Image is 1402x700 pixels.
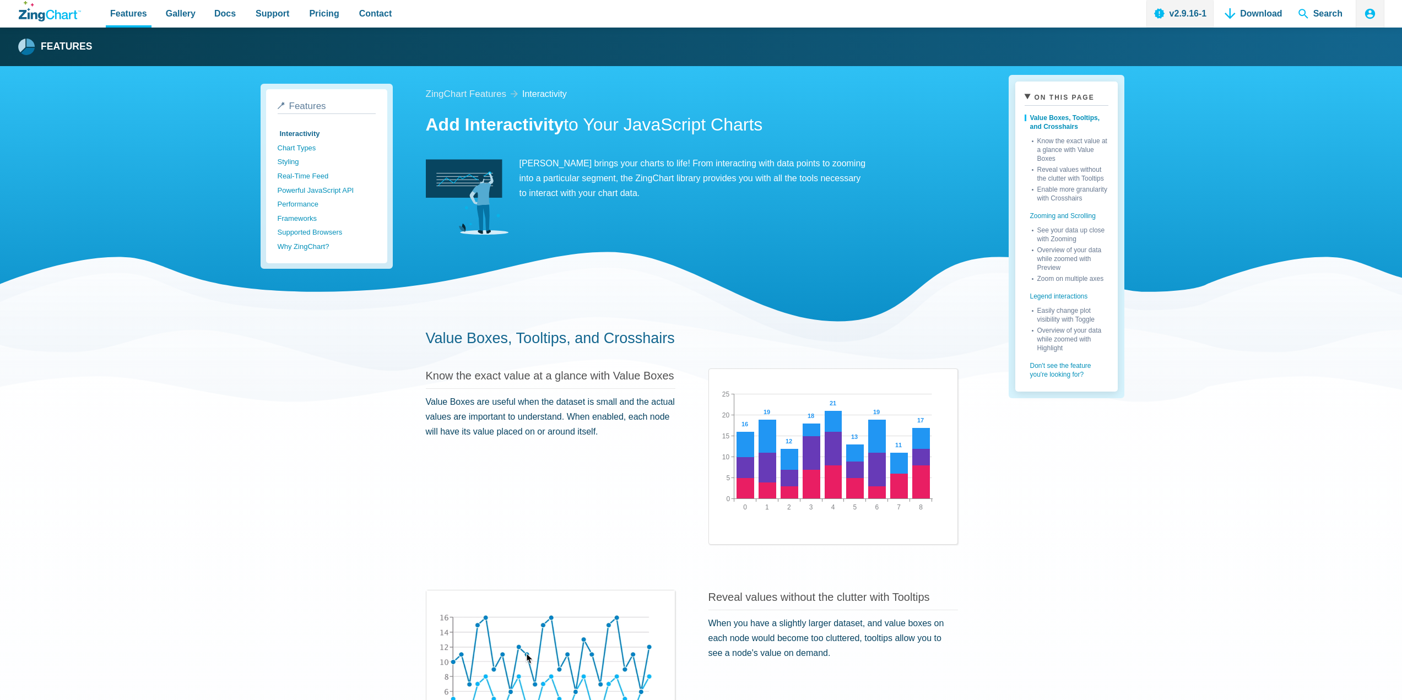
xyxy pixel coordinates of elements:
[278,183,376,198] a: Powerful JavaScript API
[1032,304,1108,324] a: Easily change plot visibility with Toggle
[278,240,376,254] a: Why ZingChart?
[426,330,675,346] a: Value Boxes, Tooltips, and Crosshairs
[426,113,958,138] h1: to Your JavaScript Charts
[278,211,376,226] a: Frameworks
[1032,224,1108,243] a: See your data up close with Zooming
[426,115,564,134] strong: Add Interactivity
[278,141,376,155] a: Chart Types
[1032,272,1108,283] a: Zoom on multiple axes
[166,6,196,21] span: Gallery
[1025,110,1108,134] a: Value Boxes, Tooltips, and Crosshairs
[426,86,506,102] a: ZingChart Features
[359,6,392,21] span: Contact
[426,370,674,382] a: Know the exact value at a glance with Value Boxes
[1032,183,1108,203] a: Enable more granularity with Crosshairs
[1025,91,1108,106] summary: On This Page
[19,39,93,55] a: Features
[278,225,376,240] a: Supported Browsers
[708,616,958,661] p: When you have a slightly larger dataset, and value boxes on each node would become too cluttered,...
[1032,243,1108,272] a: Overview of your data while zoomed with Preview
[1032,163,1108,183] a: Reveal values without the clutter with Tooltips
[426,156,508,238] img: Interactivity Image
[256,6,289,21] span: Support
[278,197,376,211] a: Performance
[522,86,567,101] a: interactivity
[426,394,675,439] p: Value Boxes are useful when the dataset is small and the actual values are important to understan...
[19,1,81,21] a: ZingChart Logo. Click to return to the homepage
[708,591,930,603] a: Reveal values without the clutter with Tooltips
[278,127,376,141] a: Interactivity
[1025,203,1108,224] a: Zooming and Scrolling
[1025,283,1108,304] a: Legend interactions
[1032,324,1108,352] a: Overview of your data while zoomed with Highlight
[278,169,376,183] a: Real-Time Feed
[110,6,147,21] span: Features
[41,42,93,52] strong: Features
[1032,134,1108,163] a: Know the exact value at a glance with Value Boxes
[214,6,236,21] span: Docs
[309,6,339,21] span: Pricing
[1025,352,1108,382] a: Don't see the feature you're looking for?
[426,156,867,201] p: [PERSON_NAME] brings your charts to life! From interacting with data points to zooming into a par...
[278,101,376,114] a: Features
[289,101,326,111] span: Features
[278,155,376,169] a: Styling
